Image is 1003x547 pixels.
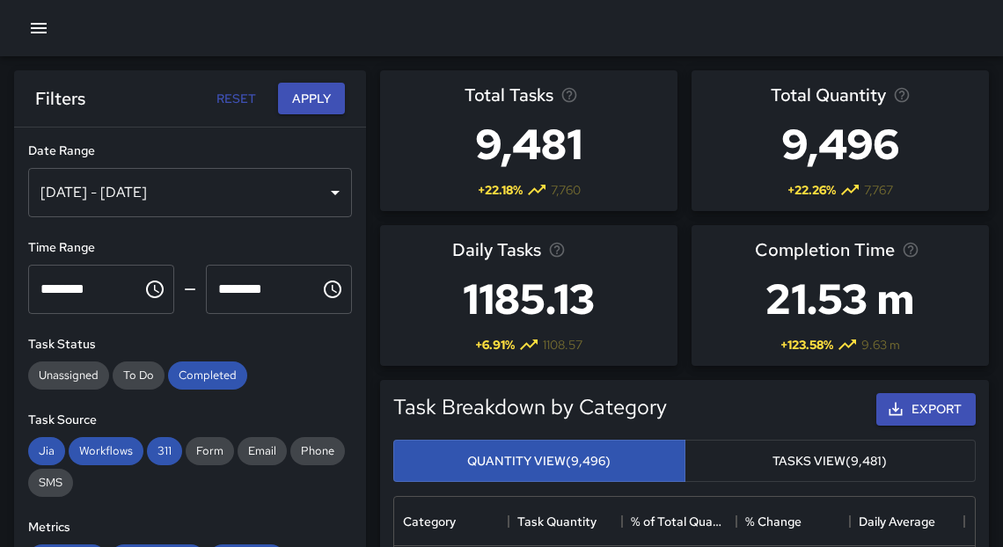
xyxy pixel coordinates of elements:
[622,497,736,546] div: % of Total Quantity
[771,109,911,179] h3: 9,496
[28,168,352,217] div: [DATE] - [DATE]
[755,236,895,264] span: Completion Time
[850,497,964,546] div: Daily Average
[28,443,65,458] span: Jia
[787,181,836,199] span: + 22.26 %
[137,272,172,307] button: Choose time, selected time is 12:00 AM
[28,475,73,490] span: SMS
[113,361,165,390] div: To Do
[186,443,234,458] span: Form
[186,437,234,465] div: Form
[403,497,456,546] div: Category
[69,443,143,458] span: Workflows
[147,437,182,465] div: 311
[168,361,247,390] div: Completed
[745,497,802,546] div: % Change
[465,81,553,109] span: Total Tasks
[28,368,109,383] span: Unassigned
[238,437,287,465] div: Email
[902,241,919,259] svg: Average time taken to complete tasks in the selected period, compared to the previous period.
[864,181,893,199] span: 7,767
[509,497,623,546] div: Task Quantity
[35,84,85,113] h6: Filters
[861,336,900,354] span: 9.63 m
[771,81,886,109] span: Total Quantity
[755,264,926,334] h3: 21.53 m
[315,272,350,307] button: Choose time, selected time is 11:59 PM
[517,497,597,546] div: Task Quantity
[28,518,352,537] h6: Metrics
[394,497,509,546] div: Category
[208,83,264,115] button: Reset
[147,443,182,458] span: 311
[28,142,352,161] h6: Date Range
[28,361,109,390] div: Unassigned
[560,86,578,104] svg: Total number of tasks in the selected period, compared to the previous period.
[736,497,851,546] div: % Change
[238,443,287,458] span: Email
[393,440,685,483] button: Quantity View(9,496)
[290,437,345,465] div: Phone
[393,393,667,421] h5: Task Breakdown by Category
[780,336,833,354] span: + 123.58 %
[452,236,541,264] span: Daily Tasks
[278,83,345,115] button: Apply
[113,368,165,383] span: To Do
[876,393,976,426] button: Export
[69,437,143,465] div: Workflows
[28,437,65,465] div: Jia
[478,181,523,199] span: + 22.18 %
[465,109,593,179] h3: 9,481
[452,264,605,334] h3: 1185.13
[475,336,515,354] span: + 6.91 %
[551,181,581,199] span: 7,760
[28,411,352,430] h6: Task Source
[290,443,345,458] span: Phone
[893,86,911,104] svg: Total task quantity in the selected period, compared to the previous period.
[548,241,566,259] svg: Average number of tasks per day in the selected period, compared to the previous period.
[28,335,352,354] h6: Task Status
[859,497,935,546] div: Daily Average
[28,469,73,497] div: SMS
[631,497,728,546] div: % of Total Quantity
[28,238,352,258] h6: Time Range
[168,368,247,383] span: Completed
[685,440,977,483] button: Tasks View(9,481)
[543,336,582,354] span: 1108.57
